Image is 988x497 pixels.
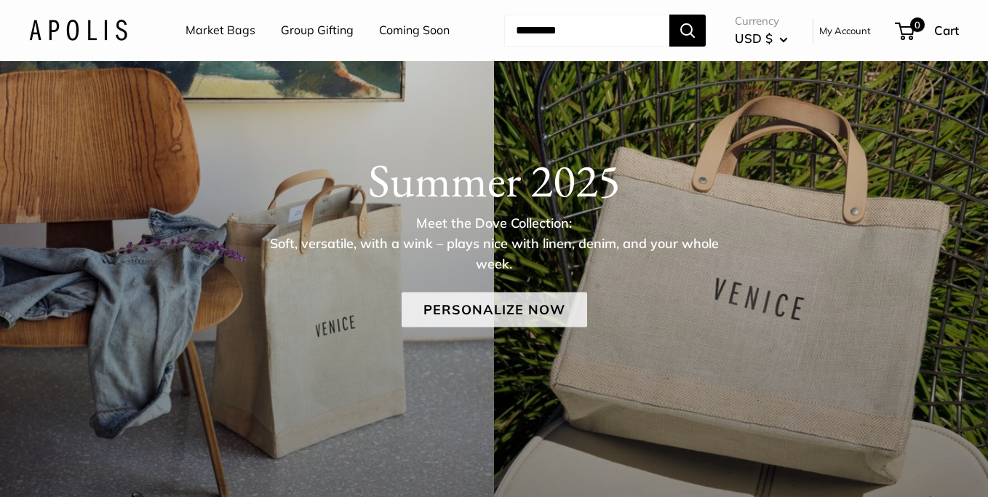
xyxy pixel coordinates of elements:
[186,20,255,41] a: Market Bags
[669,15,706,47] button: Search
[735,11,788,31] span: Currency
[379,20,450,41] a: Coming Soon
[258,212,730,274] p: Meet the Dove Collection: Soft, versatile, with a wink – plays nice with linen, denim, and your w...
[402,292,587,327] a: Personalize Now
[896,19,959,42] a: 0 Cart
[819,22,871,39] a: My Account
[735,31,773,46] span: USD $
[29,20,127,41] img: Apolis
[735,27,788,50] button: USD $
[504,15,669,47] input: Search...
[29,152,959,207] h1: Summer 2025
[934,23,959,38] span: Cart
[910,17,925,32] span: 0
[281,20,354,41] a: Group Gifting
